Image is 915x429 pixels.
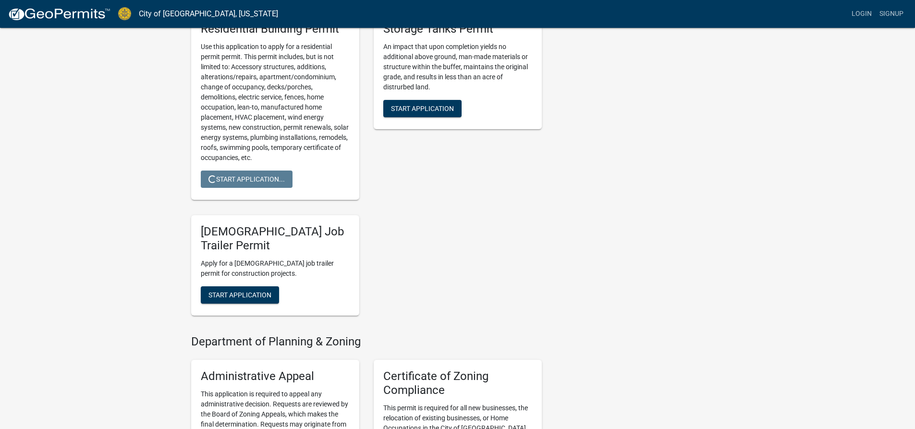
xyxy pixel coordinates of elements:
h5: Residential Building Permit [201,22,350,36]
a: Login [848,5,876,23]
h5: [DEMOGRAPHIC_DATA] Job Trailer Permit [201,225,350,253]
button: Start Application... [201,171,293,188]
h5: Storage Tanks Permit [383,22,532,36]
button: Start Application [383,100,462,117]
span: Start Application [208,291,271,298]
a: Signup [876,5,907,23]
a: City of [GEOGRAPHIC_DATA], [US_STATE] [139,6,278,22]
p: Use this application to apply for a residential permit permit. This permit includes, but is not l... [201,42,350,163]
h4: Department of Planning & Zoning [191,335,542,349]
img: City of Jeffersonville, Indiana [118,7,131,20]
span: Start Application [391,104,454,112]
p: An impact that upon completion yields no additional above ground, man-made materials or structure... [383,42,532,92]
p: Apply for a [DEMOGRAPHIC_DATA] job trailer permit for construction projects. [201,258,350,279]
button: Start Application [201,286,279,304]
h5: Certificate of Zoning Compliance [383,369,532,397]
span: Start Application... [208,175,285,183]
h5: Administrative Appeal [201,369,350,383]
